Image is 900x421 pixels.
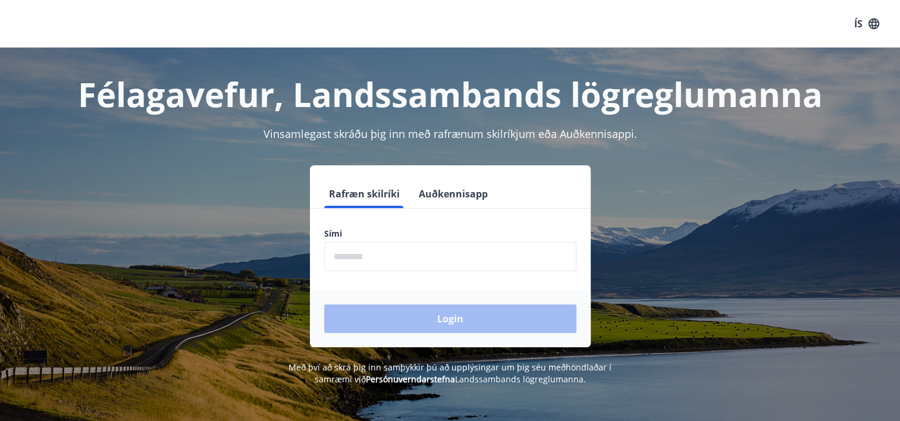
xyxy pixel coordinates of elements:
span: Vinsamlegast skráðu þig inn með rafrænum skilríkjum eða Auðkennisappi. [264,127,637,141]
button: Rafræn skilríki [324,180,404,208]
a: Persónuverndarstefna [366,373,455,385]
label: Sími [324,228,576,240]
span: Með því að skrá þig inn samþykkir þú að upplýsingar um þig séu meðhöndlaðar í samræmi við Landssa... [288,362,612,385]
h1: Félagavefur, Landssambands lögreglumanna [36,71,864,117]
button: ÍS [848,13,886,34]
button: Auðkennisapp [414,180,493,208]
